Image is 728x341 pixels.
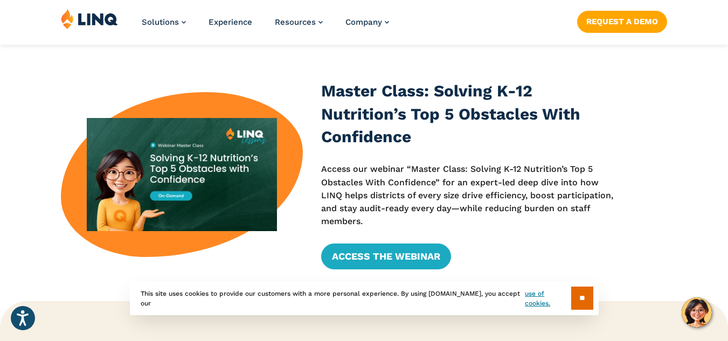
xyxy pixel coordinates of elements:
a: Resources [275,17,323,27]
div: This site uses cookies to provide our customers with a more personal experience. By using [DOMAIN... [130,281,599,315]
a: use of cookies. [525,289,571,308]
a: Request a Demo [577,11,667,32]
a: Experience [209,17,252,27]
span: Company [345,17,382,27]
nav: Button Navigation [577,9,667,32]
h3: Master Class: Solving K-12 Nutrition’s Top 5 Obstacles With Confidence [321,80,615,149]
a: Solutions [142,17,186,27]
a: Access the Webinar [321,243,451,269]
button: Hello, have a question? Let’s chat. [682,297,712,328]
img: LINQ | K‑12 Software [61,9,118,29]
p: Access our webinar “Master Class: Solving K-12 Nutrition’s Top 5 Obstacles With Confidence” for a... [321,163,615,228]
nav: Primary Navigation [142,9,389,44]
a: Company [345,17,389,27]
span: Solutions [142,17,179,27]
span: Resources [275,17,316,27]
